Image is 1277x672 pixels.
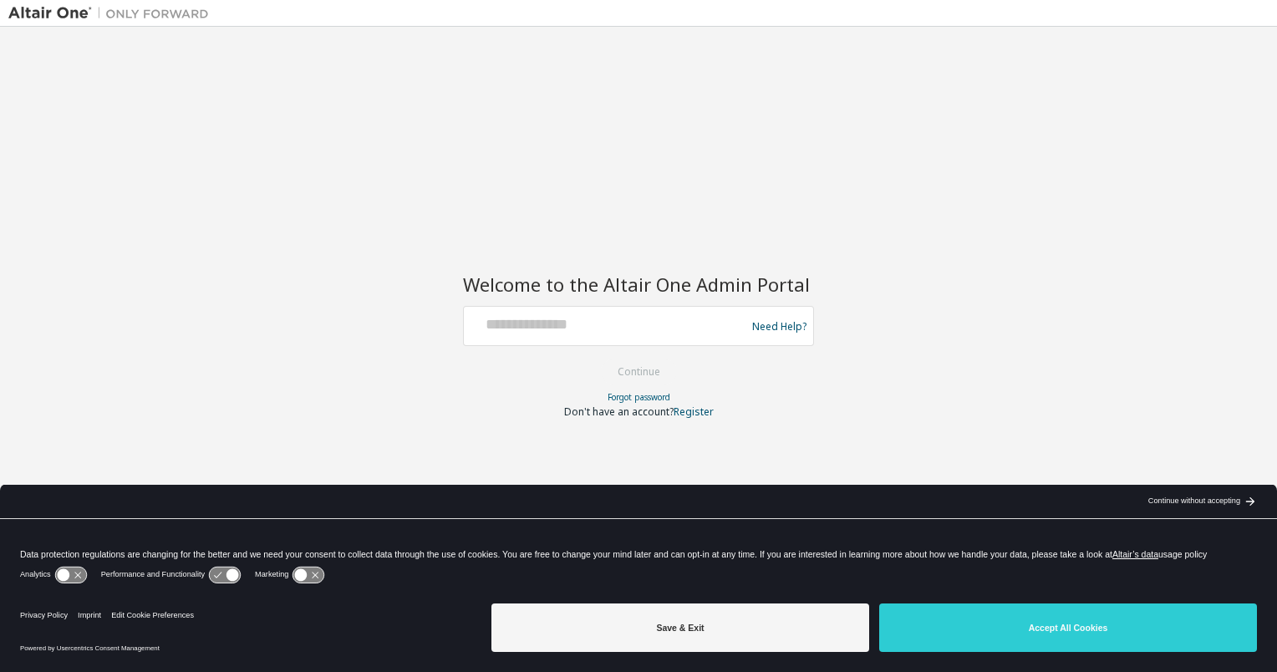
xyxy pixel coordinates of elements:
[674,405,714,419] a: Register
[8,5,217,22] img: Altair One
[463,272,814,296] h2: Welcome to the Altair One Admin Portal
[564,405,674,419] span: Don't have an account?
[752,326,806,327] a: Need Help?
[608,391,670,403] a: Forgot password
